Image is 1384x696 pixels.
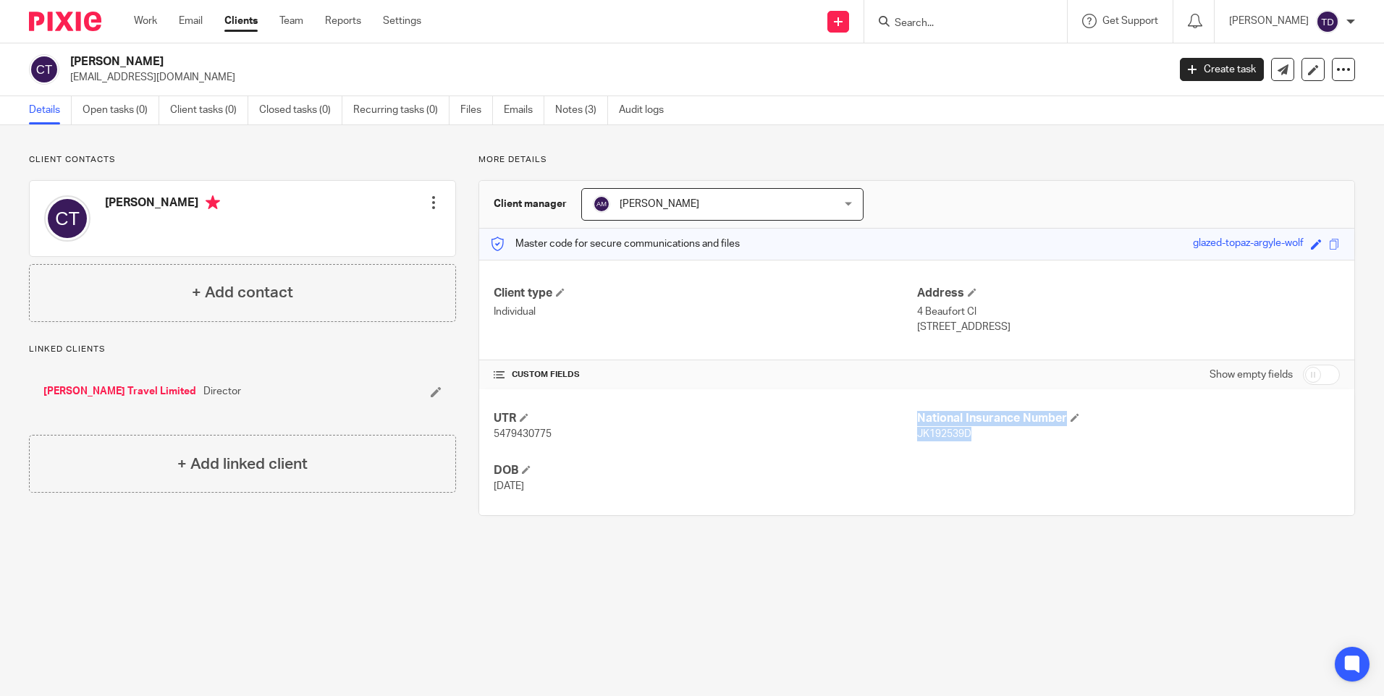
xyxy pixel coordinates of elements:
a: Audit logs [619,96,675,124]
a: Reports [325,14,361,28]
img: svg%3E [1316,10,1339,33]
h2: [PERSON_NAME] [70,54,940,69]
h4: [PERSON_NAME] [105,195,220,213]
a: Settings [383,14,421,28]
img: svg%3E [593,195,610,213]
p: Master code for secure communications and files [490,237,740,251]
span: [DATE] [494,481,524,491]
a: Open tasks (0) [83,96,159,124]
h4: + Add contact [192,281,293,304]
input: Search [893,17,1024,30]
p: Client contacts [29,154,456,166]
img: svg%3E [29,54,59,85]
a: Files [460,96,493,124]
a: Create task [1180,58,1264,81]
h4: National Insurance Number [917,411,1340,426]
label: Show empty fields [1210,368,1293,382]
div: glazed-topaz-argyle-wolf [1193,236,1304,252]
img: Pixie [29,12,101,31]
span: JK192539D [917,429,971,439]
p: Individual [494,305,916,319]
a: [PERSON_NAME] Travel Limited [43,384,196,399]
a: Notes (3) [555,96,608,124]
p: 4 Beaufort Cl [917,305,1340,319]
h3: Client manager [494,197,567,211]
a: Work [134,14,157,28]
i: Primary [206,195,220,210]
span: Get Support [1102,16,1158,26]
a: Recurring tasks (0) [353,96,450,124]
a: Emails [504,96,544,124]
h4: Client type [494,286,916,301]
p: Linked clients [29,344,456,355]
span: 5479430775 [494,429,552,439]
a: Team [279,14,303,28]
h4: DOB [494,463,916,478]
h4: + Add linked client [177,453,308,475]
p: [STREET_ADDRESS] [917,320,1340,334]
p: [PERSON_NAME] [1229,14,1309,28]
a: Email [179,14,203,28]
a: Clients [224,14,258,28]
img: svg%3E [44,195,90,242]
h4: UTR [494,411,916,426]
h4: CUSTOM FIELDS [494,369,916,381]
h4: Address [917,286,1340,301]
a: Client tasks (0) [170,96,248,124]
p: [EMAIL_ADDRESS][DOMAIN_NAME] [70,70,1158,85]
p: More details [478,154,1355,166]
span: [PERSON_NAME] [620,199,699,209]
a: Closed tasks (0) [259,96,342,124]
span: Director [203,384,241,399]
a: Details [29,96,72,124]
